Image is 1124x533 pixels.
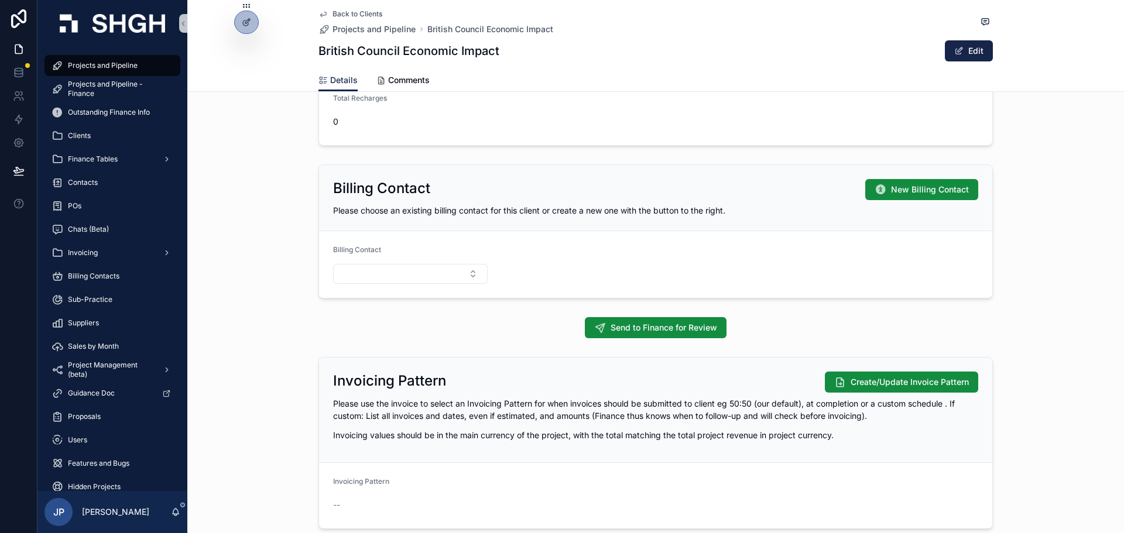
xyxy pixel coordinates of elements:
[68,342,119,351] span: Sales by Month
[68,201,81,211] span: POs
[68,318,99,328] span: Suppliers
[44,406,180,427] a: Proposals
[333,477,389,486] span: Invoicing Pattern
[333,23,416,35] span: Projects and Pipeline
[333,397,978,422] p: Please use the invoice to select an Invoicing Pattern for when invoices should be submitted to cl...
[68,388,115,398] span: Guidance Doc
[44,55,180,76] a: Projects and Pipeline
[44,242,180,263] a: Invoicing
[44,266,180,287] a: Billing Contacts
[68,482,121,491] span: Hidden Projects
[53,505,64,519] span: JP
[44,359,180,380] a: Project Management (beta)
[318,43,499,59] h1: British Council Economic Impact
[68,295,112,304] span: Sub-Practice
[333,499,340,511] span: --
[44,289,180,310] a: Sub-Practice
[44,336,180,357] a: Sales by Month
[44,476,180,497] a: Hidden Projects
[333,9,382,19] span: Back to Clients
[891,184,969,195] span: New Billing Contact
[585,317,727,338] button: Send to Finance for Review
[318,23,416,35] a: Projects and Pipeline
[44,78,180,99] a: Projects and Pipeline - Finance
[388,74,430,86] span: Comments
[82,506,149,518] p: [PERSON_NAME]
[44,453,180,474] a: Features and Bugs
[333,179,430,198] h2: Billing Contact
[318,9,382,19] a: Back to Clients
[68,459,129,468] span: Features and Bugs
[44,195,180,216] a: POs
[333,94,387,102] span: Total Recharges
[318,70,358,92] a: Details
[611,322,717,333] span: Send to Finance for Review
[44,125,180,146] a: Clients
[333,372,446,390] h2: Invoicing Pattern
[68,131,91,140] span: Clients
[945,40,993,61] button: Edit
[68,154,118,164] span: Finance Tables
[37,47,187,491] div: scrollable content
[68,80,169,98] span: Projects and Pipeline - Finance
[68,360,153,379] span: Project Management (beta)
[333,264,488,284] button: Select Button
[851,376,969,388] span: Create/Update Invoice Pattern
[427,23,553,35] a: British Council Economic Impact
[44,149,180,170] a: Finance Tables
[68,178,98,187] span: Contacts
[44,219,180,240] a: Chats (Beta)
[68,225,109,234] span: Chats (Beta)
[68,435,87,445] span: Users
[333,205,725,215] span: Please choose an existing billing contact for this client or create a new one with the button to ...
[330,74,358,86] span: Details
[60,14,165,33] img: App logo
[376,70,430,93] a: Comments
[865,179,978,200] button: New Billing Contact
[333,429,978,441] p: Invoicing values should be in the main currency of the project, with the total matching the total...
[44,102,180,123] a: Outstanding Finance Info
[44,383,180,404] a: Guidance Doc
[825,372,978,393] button: Create/Update Invoice Pattern
[68,108,150,117] span: Outstanding Finance Info
[68,412,101,421] span: Proposals
[68,61,138,70] span: Projects and Pipeline
[333,245,381,254] span: Billing Contact
[44,312,180,333] a: Suppliers
[68,271,119,281] span: Billing Contacts
[333,116,488,128] span: 0
[68,248,98,257] span: Invoicing
[44,429,180,451] a: Users
[44,172,180,193] a: Contacts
